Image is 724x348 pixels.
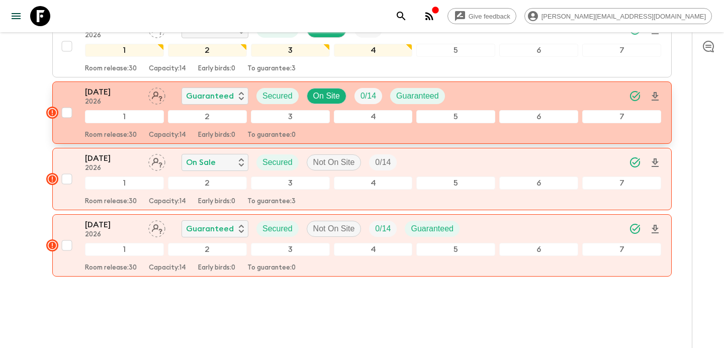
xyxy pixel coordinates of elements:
[649,223,661,235] svg: Download Onboarding
[251,44,330,57] div: 3
[186,156,216,168] p: On Sale
[416,177,495,190] div: 5
[334,44,413,57] div: 4
[85,86,140,98] p: [DATE]
[629,90,641,102] svg: Synced Successfully
[582,110,661,123] div: 7
[251,243,330,256] div: 3
[360,90,376,102] p: 0 / 14
[416,243,495,256] div: 5
[416,110,495,123] div: 5
[85,152,140,164] p: [DATE]
[168,177,247,190] div: 2
[198,264,235,272] p: Early birds: 0
[85,32,140,40] p: 2026
[85,231,140,239] p: 2026
[247,65,296,73] p: To guarantee: 3
[186,90,234,102] p: Guaranteed
[524,8,712,24] div: [PERSON_NAME][EMAIL_ADDRESS][DOMAIN_NAME]
[262,156,293,168] p: Secured
[198,65,235,73] p: Early birds: 0
[85,198,137,206] p: Room release: 30
[369,221,397,237] div: Trip Fill
[85,219,140,231] p: [DATE]
[149,131,186,139] p: Capacity: 14
[313,156,355,168] p: Not On Site
[251,110,330,123] div: 3
[354,88,382,104] div: Trip Fill
[52,148,672,210] button: [DATE]2026Assign pack leaderOn SaleSecuredNot On SiteTrip Fill1234567Room release:30Capacity:14Ea...
[85,243,164,256] div: 1
[536,13,711,20] span: [PERSON_NAME][EMAIL_ADDRESS][DOMAIN_NAME]
[168,243,247,256] div: 2
[582,44,661,57] div: 7
[582,177,661,190] div: 7
[463,13,516,20] span: Give feedback
[375,156,391,168] p: 0 / 14
[582,243,661,256] div: 7
[247,198,296,206] p: To guarantee: 3
[256,88,299,104] div: Secured
[629,223,641,235] svg: Synced Successfully
[313,223,355,235] p: Not On Site
[148,223,165,231] span: Assign pack leader
[52,81,672,144] button: [DATE]2026Assign pack leaderGuaranteedSecuredOn SiteTrip FillGuaranteed1234567Room release:30Capa...
[198,131,235,139] p: Early birds: 0
[649,157,661,169] svg: Download Onboarding
[307,88,346,104] div: On Site
[499,243,578,256] div: 6
[85,164,140,172] p: 2026
[85,44,164,57] div: 1
[247,131,296,139] p: To guarantee: 0
[85,131,137,139] p: Room release: 30
[262,223,293,235] p: Secured
[52,15,672,77] button: [DATE]2026Assign pack leaderOn SaleSecuredOn SiteTrip Fill1234567Room release:30Capacity:14Early ...
[499,110,578,123] div: 6
[186,223,234,235] p: Guaranteed
[411,223,454,235] p: Guaranteed
[307,221,361,237] div: Not On Site
[52,214,672,277] button: [DATE]2026Assign pack leaderGuaranteedSecuredNot On SiteTrip FillGuaranteed1234567Room release:30...
[85,98,140,106] p: 2026
[334,243,413,256] div: 4
[198,198,235,206] p: Early birds: 0
[251,177,330,190] div: 3
[148,157,165,165] span: Assign pack leader
[369,154,397,170] div: Trip Fill
[334,177,413,190] div: 4
[148,91,165,99] span: Assign pack leader
[262,90,293,102] p: Secured
[499,177,578,190] div: 6
[85,177,164,190] div: 1
[499,44,578,57] div: 6
[85,110,164,123] div: 1
[85,264,137,272] p: Room release: 30
[307,154,361,170] div: Not On Site
[447,8,516,24] a: Give feedback
[256,154,299,170] div: Secured
[247,264,296,272] p: To guarantee: 0
[396,90,439,102] p: Guaranteed
[168,110,247,123] div: 2
[149,65,186,73] p: Capacity: 14
[375,223,391,235] p: 0 / 14
[416,44,495,57] div: 5
[313,90,340,102] p: On Site
[149,264,186,272] p: Capacity: 14
[391,6,411,26] button: search adventures
[629,156,641,168] svg: Synced Successfully
[85,65,137,73] p: Room release: 30
[649,91,661,103] svg: Download Onboarding
[256,221,299,237] div: Secured
[168,44,247,57] div: 2
[6,6,26,26] button: menu
[334,110,413,123] div: 4
[149,198,186,206] p: Capacity: 14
